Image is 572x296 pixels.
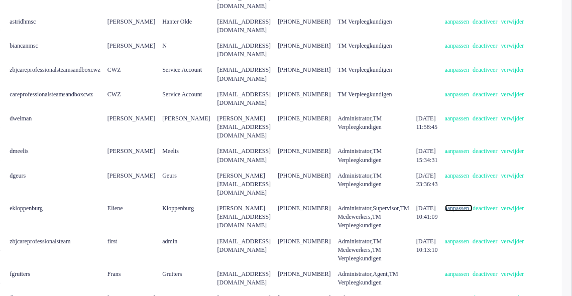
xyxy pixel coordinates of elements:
[338,270,398,286] span: Administrator,Agent,TM Verpleegkundigen
[445,115,473,122] a: aanpassen
[338,172,382,188] span: Administrator,TM Verpleegkundigen
[473,42,501,49] a: deactiveer
[10,115,32,122] span: dwelman
[473,115,501,122] a: deactiveer
[162,238,177,245] span: admin
[338,18,392,25] span: TM Verpleegkundigen
[501,91,528,98] a: verwijder
[278,66,330,73] span: [PHONE_NUMBER]
[445,270,473,277] a: aanpassen
[107,270,121,277] span: Frans
[473,66,501,73] a: deactiveer
[217,270,271,286] span: [EMAIL_ADDRESS][DOMAIN_NAME]
[162,147,179,155] span: Meelis
[338,147,382,163] span: Administrator,TM Verpleegkundigen
[107,115,155,122] span: [PERSON_NAME]
[217,18,271,34] span: [EMAIL_ADDRESS][DOMAIN_NAME]
[416,114,438,131] div: [DATE] 11:58:45
[473,18,501,25] a: deactiveer
[162,66,202,73] span: Service Account
[278,172,330,179] span: [PHONE_NUMBER]
[338,42,392,49] span: TM Verpleegkundigen
[162,18,192,25] span: Hanter Olde
[445,18,473,25] a: aanpassen
[278,238,330,245] span: [PHONE_NUMBER]
[10,172,26,179] span: dgeurs
[217,91,271,106] span: [EMAIL_ADDRESS][DOMAIN_NAME]
[107,91,121,98] span: CWZ
[10,205,43,212] span: ekloppenburg
[10,270,30,277] span: fgrutters
[217,42,271,58] span: [EMAIL_ADDRESS][DOMAIN_NAME]
[107,66,121,73] span: CWZ
[445,172,473,179] a: aanpassen
[416,172,438,189] div: [DATE] 23:36:43
[473,147,501,155] a: deactiveer
[278,147,330,155] span: [PHONE_NUMBER]
[501,270,528,277] a: verwijder
[338,115,382,130] span: Administrator,TM Verpleegkundigen
[278,270,330,277] span: [PHONE_NUMBER]
[162,205,194,212] span: Kloppenburg
[107,205,123,212] span: Eliene
[445,91,473,98] a: aanpassen
[217,238,271,253] span: [EMAIL_ADDRESS][DOMAIN_NAME]
[338,238,382,262] span: Administrator,TM Medewerkers,TM Verpleegkundigen
[338,205,409,229] span: Administrator,Supervisor,TM Medewerkers,TM Verpleegkundigen
[278,18,330,25] span: [PHONE_NUMBER]
[473,172,501,179] a: deactiveer
[501,115,528,122] a: verwijder
[162,91,202,98] span: Service Account
[217,205,271,229] span: [PERSON_NAME][EMAIL_ADDRESS][DOMAIN_NAME]
[10,66,100,73] span: zbjcareprofessionalsteamsandboxcwz
[107,18,155,25] span: [PERSON_NAME]
[10,18,36,25] span: astridhmsc
[416,147,438,164] div: [DATE] 15:34:31
[10,42,38,49] span: biancanmsc
[501,238,528,245] a: verwijder
[278,205,330,212] span: [PHONE_NUMBER]
[278,42,330,49] span: [PHONE_NUMBER]
[501,66,528,73] a: verwijder
[278,91,330,98] span: [PHONE_NUMBER]
[217,66,271,82] span: [EMAIL_ADDRESS][DOMAIN_NAME]
[162,115,210,122] span: [PERSON_NAME]
[473,91,501,98] a: deactiveer
[10,91,93,98] span: careprofessionalsteamsandboxcwz
[162,270,182,277] span: Grutters
[107,172,155,179] span: [PERSON_NAME]
[445,66,473,73] a: aanpassen
[338,66,392,73] span: TM Verpleegkundigen
[217,147,271,163] span: [EMAIL_ADDRESS][DOMAIN_NAME]
[107,42,155,49] span: [PERSON_NAME]
[445,205,473,212] a: aanpassen
[445,147,473,155] a: aanpassen
[501,147,528,155] a: verwijder
[473,270,501,277] a: deactiveer
[107,147,155,155] span: [PERSON_NAME]
[107,238,117,245] span: first
[10,147,28,155] span: dmeelis
[501,18,528,25] a: verwijder
[501,205,528,212] a: verwijder
[217,172,271,196] span: [PERSON_NAME][EMAIL_ADDRESS][DOMAIN_NAME]
[501,172,528,179] a: verwijder
[445,42,473,49] a: aanpassen
[501,42,528,49] a: verwijder
[445,238,473,245] a: aanpassen
[162,172,177,179] span: Geurs
[217,115,271,139] span: [PERSON_NAME][EMAIL_ADDRESS][DOMAIN_NAME]
[416,204,438,221] div: [DATE] 10:41:09
[10,238,70,245] span: zbjcareprofessionalsteam
[162,42,167,49] span: N
[473,205,501,212] a: deactiveer
[473,238,501,245] a: deactiveer
[278,115,330,122] span: [PHONE_NUMBER]
[416,237,438,254] div: [DATE] 10:13:10
[338,91,392,98] span: TM Verpleegkundigen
